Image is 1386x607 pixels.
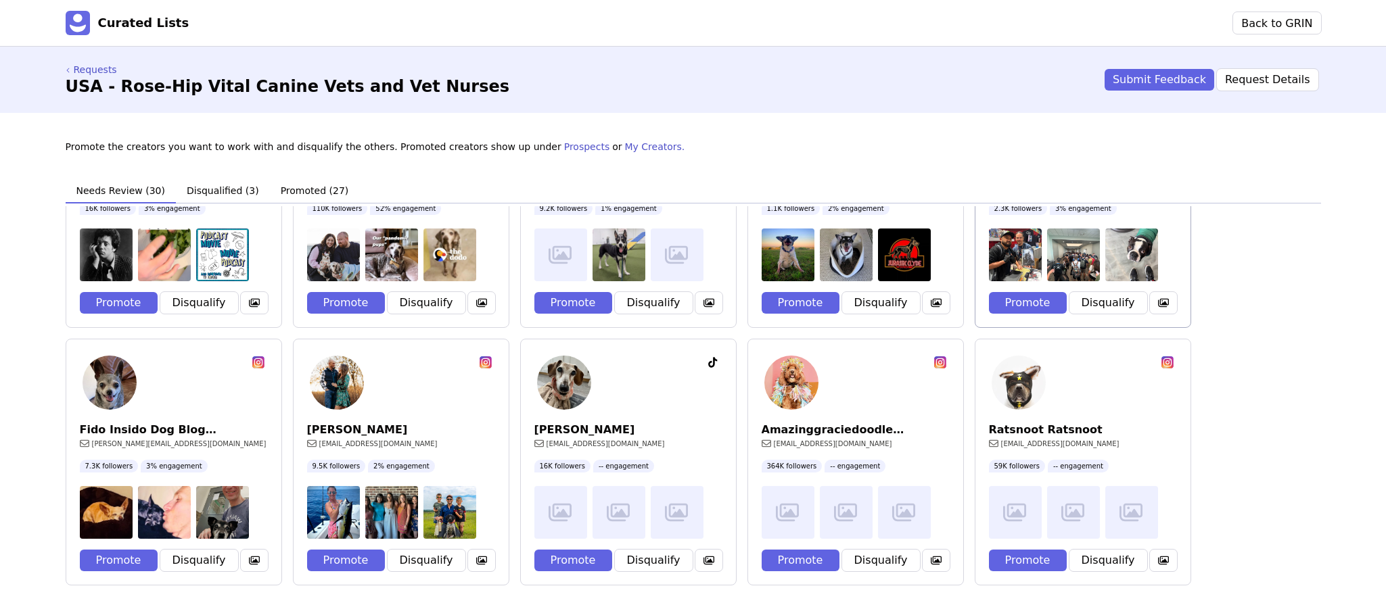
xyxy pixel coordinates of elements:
[80,228,133,281] img: Content Image preview
[373,461,430,471] p: 2% engagement
[820,228,873,281] img: Content Image preview
[196,486,249,539] img: Content Image preview
[80,486,133,539] img: Content Image preview
[612,140,622,154] p: or
[842,292,920,314] button: Disqualify
[534,423,722,436] h3: [PERSON_NAME]
[762,423,950,436] h3: Amazinggraciedoodle Amazinggraciedoodle
[534,550,612,571] button: Promote
[319,439,438,449] p: [EMAIL_ADDRESS][DOMAIN_NAME]
[66,140,561,154] p: Promote the creators you want to work with and disqualify the others. Promoted creators show up u...
[85,461,133,471] p: 7.3K followers
[1053,461,1103,471] p: -- engagement
[1069,550,1147,571] button: Disqualify
[601,203,657,214] p: 1% engagement
[423,228,476,281] img: Content Image preview
[762,228,814,281] img: Content Image preview
[307,228,360,281] img: Content Image preview
[1233,12,1320,34] button: Back to GRIN
[593,228,645,281] img: Content Image preview
[767,203,815,214] p: 1.1K followers
[1069,292,1147,314] button: Disqualify
[989,423,1177,436] h3: Ratsnoot Ratsnoot
[98,16,189,30] h3: Curated Lists
[534,292,612,314] button: Promote
[138,486,191,539] img: Content Image preview
[388,550,465,571] button: Disqualify
[313,461,361,471] p: 9.5K followers
[307,423,495,436] h3: [PERSON_NAME]
[1001,439,1119,449] p: [EMAIL_ADDRESS][DOMAIN_NAME]
[307,486,360,539] img: Content Image preview
[388,292,465,314] button: Disqualify
[1105,228,1158,281] img: Content Image preview
[365,228,418,281] img: Content Image preview
[83,356,137,410] img: 0af0c1abc82dddcb7fa6dbc8f17e39be.jpg
[878,228,931,281] img: Content Image preview
[66,77,510,97] h3: USA - Rose-Hip Vital Canine Vets and Vet Nurses
[994,461,1040,471] p: 59K followers
[547,439,665,449] p: [EMAIL_ADDRESS][DOMAIN_NAME]
[989,292,1067,314] button: Promote
[1105,69,1214,91] button: Submit Feedback
[842,550,920,571] button: Disqualify
[365,486,418,539] img: Content Image preview
[615,550,693,571] button: Disqualify
[187,184,259,198] p: Disqualified (3)
[160,292,238,314] button: Disqualify
[764,356,818,410] img: 184b1e144b719d7587a746655eb1c294.jpg
[76,184,165,198] p: Needs Review (30)
[66,63,510,77] a: Requests
[774,439,892,449] p: [EMAIL_ADDRESS][DOMAIN_NAME]
[989,228,1042,281] img: Content Image preview
[625,140,685,154] a: My Creators.
[196,228,249,281] img: Content Image preview
[281,184,349,198] p: Promoted (27)
[138,228,191,281] img: Content Image preview
[307,550,385,571] button: Promote
[144,203,200,214] p: 3% engagement
[599,461,649,471] p: -- engagement
[537,356,591,410] img: dd5495683cb81df42027f3e775a34ab3.jpg
[989,550,1067,571] button: Promote
[830,461,880,471] p: -- engagement
[375,203,436,214] p: 52% engagement
[994,203,1042,214] p: 2.3K followers
[313,203,363,214] p: 110K followers
[307,292,385,314] button: Promote
[146,461,202,471] p: 3% engagement
[992,356,1046,410] img: ec95358589533d12fb541d3fcb23a450.jpg
[423,486,476,539] img: Content Image preview
[1055,203,1111,214] p: 3% engagement
[762,292,839,314] button: Promote
[85,203,131,214] p: 16K followers
[80,423,268,436] h3: Fido Insido Dog Blog Fidoinsido
[310,356,364,410] img: a5277d57eb60f3d98d374b6df65939b6.jpg
[1217,69,1318,91] button: Request Details
[540,203,588,214] p: 9.2K followers
[1047,228,1100,281] img: Content Image preview
[767,461,817,471] p: 364K followers
[160,550,238,571] button: Disqualify
[615,292,693,314] button: Disqualify
[80,550,158,571] button: Promote
[564,140,609,154] a: Prospects
[828,203,884,214] p: 2% engagement
[762,550,839,571] button: Promote
[74,63,117,77] p: Requests
[92,439,267,449] p: [PERSON_NAME][EMAIL_ADDRESS][DOMAIN_NAME]
[540,461,585,471] p: 16K followers
[80,292,158,314] button: Promote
